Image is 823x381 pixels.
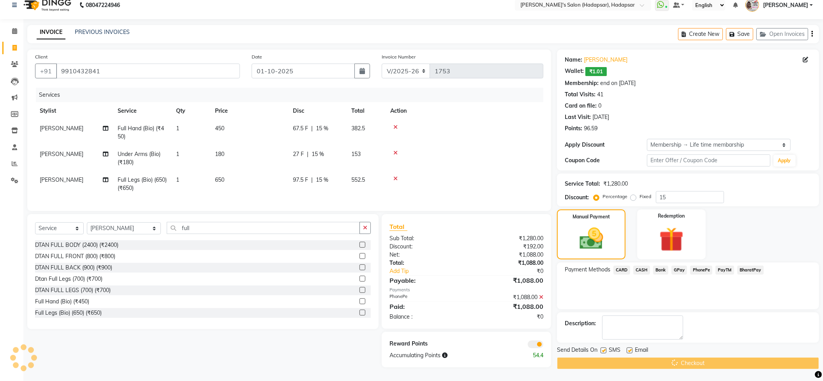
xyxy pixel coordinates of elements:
a: Add Tip [384,267,480,275]
span: SMS [609,346,620,356]
div: Sub Total: [384,234,467,243]
span: 15 % [316,176,328,184]
label: Date [252,53,262,60]
a: INVOICE [37,25,65,39]
th: Service [113,102,171,120]
span: [PERSON_NAME] [40,176,83,183]
span: 1 [176,151,179,158]
div: DTAN FULL FRONT (800) (₹800) [35,252,115,260]
div: Card on file: [565,102,597,110]
div: ₹1,088.00 [467,302,550,311]
label: Manual Payment [573,213,610,220]
div: ₹1,280.00 [467,234,550,243]
span: 153 [351,151,361,158]
span: 15 % [312,150,324,158]
div: DTAN FULL LEGS (700) (₹700) [35,286,111,294]
div: Paid: [384,302,467,311]
th: Price [210,102,288,120]
span: Full Legs (Bio) (650) (₹650) [118,176,167,191]
span: 382.5 [351,125,365,132]
th: Action [386,102,543,120]
label: Percentage [603,193,627,200]
div: DTAN FULL BODY (2400) (₹2400) [35,241,118,249]
div: 54.4 [508,351,549,360]
div: Total: [384,259,467,267]
span: | [311,124,313,133]
span: [PERSON_NAME] [763,1,808,9]
button: +91 [35,64,57,78]
span: Email [635,346,648,356]
span: Full Hand (Bio) (₹450) [118,125,164,140]
div: Description: [565,319,596,328]
div: Apply Discount [565,141,647,149]
div: Last Visit: [565,113,591,121]
div: Service Total: [565,180,600,188]
div: Payments [389,287,543,293]
div: Points: [565,124,582,133]
th: Disc [288,102,347,120]
img: _cash.svg [572,225,611,252]
div: ₹1,088.00 [467,251,550,259]
div: 41 [597,90,603,99]
span: Payment Methods [565,266,610,274]
div: ₹192.00 [467,243,550,251]
label: Client [35,53,48,60]
span: 650 [215,176,224,183]
div: Net: [384,251,467,259]
div: Services [36,88,549,102]
div: DTAN FULL BACK (900) (₹900) [35,264,112,272]
span: Send Details On [557,346,597,356]
span: 27 F [293,150,304,158]
img: _gift.svg [652,224,691,255]
span: Under Arms (Bio) (₹180) [118,151,160,166]
label: Redemption [658,213,685,220]
button: Save [726,28,753,40]
div: Dtan Full Legs (700) (₹700) [35,275,102,283]
th: Stylist [35,102,113,120]
div: ₹0 [480,267,549,275]
div: Reward Points [384,340,467,348]
span: 1 [176,125,179,132]
th: Total [347,102,386,120]
div: [DATE] [592,113,609,121]
a: PREVIOUS INVOICES [75,28,130,35]
div: Accumulating Points [384,351,508,360]
span: 450 [215,125,224,132]
div: Discount: [384,243,467,251]
span: 97.5 F [293,176,308,184]
span: | [307,150,308,158]
div: Full Legs (Bio) (650) (₹650) [35,309,102,317]
div: Payable: [384,276,467,285]
div: PhonePe [384,293,467,301]
span: ₹1.01 [585,67,607,76]
label: Fixed [640,193,651,200]
input: Enter Offer / Coupon Code [647,154,770,167]
div: ₹1,280.00 [603,180,628,188]
div: Full Hand (Bio) (₹450) [35,298,89,306]
div: ₹1,088.00 [467,293,550,301]
button: Apply [774,155,796,167]
span: [PERSON_NAME] [40,125,83,132]
button: Create New [678,28,723,40]
div: Total Visits: [565,90,596,99]
span: CARD [613,266,630,275]
div: Wallet: [565,67,584,76]
a: [PERSON_NAME] [584,56,627,64]
span: CASH [633,266,650,275]
button: Open Invoices [756,28,808,40]
input: Search by Name/Mobile/Email/Code [56,64,240,78]
div: ₹0 [467,313,550,321]
span: [PERSON_NAME] [40,151,83,158]
div: end on [DATE] [600,79,636,87]
div: 96.59 [584,124,597,133]
span: BharatPay [737,266,764,275]
span: Bank [653,266,668,275]
span: PayTM [715,266,734,275]
div: ₹1,088.00 [467,259,550,267]
span: 1 [176,176,179,183]
div: Coupon Code [565,156,647,165]
span: Total [389,223,407,231]
div: Membership: [565,79,599,87]
div: Discount: [565,193,589,202]
span: PhonePe [690,266,712,275]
